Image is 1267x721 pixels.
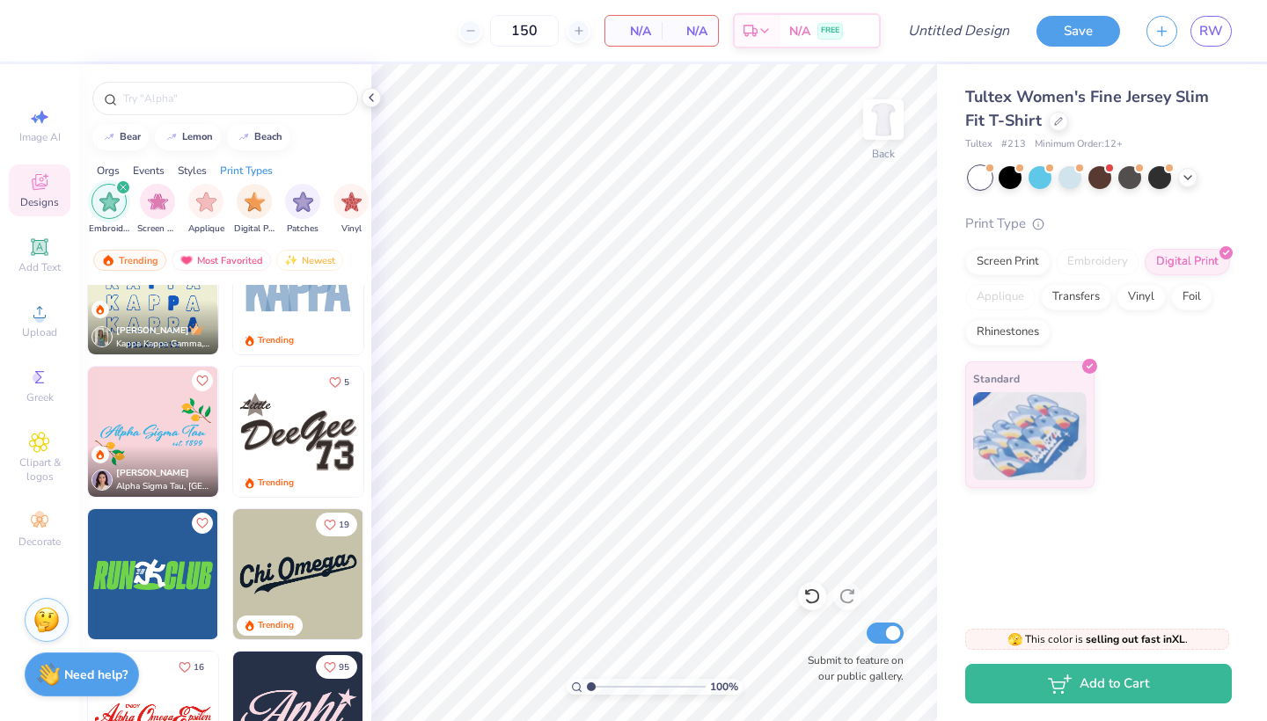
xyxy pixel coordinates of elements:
[217,224,348,354] img: 825fb719-440b-41df-ad75-98aee7d04867
[116,324,189,337] span: [PERSON_NAME]
[88,367,218,497] img: 5918a40d-d7de-426d-acbc-b4208d106fb3
[284,254,298,266] img: Newest.gif
[1117,284,1166,310] div: Vinyl
[965,137,992,152] span: Tultex
[672,22,707,40] span: N/A
[189,322,203,336] img: topCreatorCrown.gif
[9,455,70,484] span: Clipart & logos
[965,86,1209,131] span: Tultex Women's Fine Jersey Slim Fit T-Shirt
[1041,284,1111,310] div: Transfers
[233,224,363,354] img: f9ab1769-4c34-480d-9b2b-714dcc998fb3
[285,184,320,236] button: filter button
[965,249,1051,275] div: Screen Print
[64,666,128,683] strong: Need help?
[137,222,178,236] span: Screen Print
[333,184,369,236] div: filter for Vinyl
[89,222,129,236] span: Embroidery
[276,250,343,271] div: Newest
[1036,16,1120,47] button: Save
[1001,137,1026,152] span: # 213
[234,184,275,236] button: filter button
[137,184,178,236] div: filter for Screen Print
[92,470,113,491] img: Avatar
[233,509,363,639] img: 604aeb33-3328-4036-bc28-909e48d94c81
[316,513,357,536] button: Like
[101,254,115,266] img: trending.gif
[234,184,275,236] div: filter for Digital Print
[258,334,294,347] div: Trending
[1007,631,1022,648] span: 🫣
[148,192,168,212] img: Screen Print Image
[227,124,290,150] button: beach
[363,224,493,354] img: 3064abed-6844-4690-9a5d-ca32a1f34417
[137,184,178,236] button: filter button
[116,480,211,493] span: Alpha Sigma Tau, [GEOGRAPHIC_DATA]
[798,652,904,684] label: Submit to feature on our public gallery.
[88,509,218,639] img: 72db8a5d-eff5-49b7-adf1-7f1df0f184c0
[341,222,362,236] span: Vinyl
[97,163,120,178] div: Orgs
[341,192,362,212] img: Vinyl Image
[1190,16,1232,47] a: RW
[1086,632,1185,646] strong: selling out fast in XL
[19,130,61,144] span: Image AI
[121,90,347,107] input: Try "Alpha"
[192,370,213,391] button: Like
[1035,137,1123,152] span: Minimum Order: 12 +
[965,664,1232,703] button: Add to Cart
[872,146,895,162] div: Back
[821,25,839,37] span: FREE
[789,22,810,40] span: N/A
[234,222,275,236] span: Digital Print
[1171,284,1212,310] div: Foil
[192,513,213,534] button: Like
[93,250,166,271] div: Trending
[965,319,1051,346] div: Rhinestones
[22,325,57,339] span: Upload
[866,102,901,137] img: Back
[18,535,61,549] span: Decorate
[18,260,61,274] span: Add Text
[20,195,59,209] span: Designs
[321,370,357,394] button: Like
[196,192,216,212] img: Applique Image
[179,254,194,266] img: most_fav.gif
[182,132,213,142] div: lemon
[220,163,273,178] div: Print Types
[89,184,129,236] div: filter for Embroidery
[188,184,224,236] div: filter for Applique
[363,509,493,639] img: 351908b9-c6d0-4210-aed3-578d79bec8a5
[245,192,265,212] img: Digital Print Image
[88,224,218,354] img: fa636ec9-01ed-464b-9099-6af0636d64ea
[339,663,349,672] span: 95
[363,367,493,497] img: 70912480-eb42-41ae-af9d-bf5bbe4c6622
[316,655,357,679] button: Like
[188,222,224,236] span: Applique
[133,163,165,178] div: Events
[285,184,320,236] div: filter for Patches
[92,124,149,150] button: bear
[293,192,313,212] img: Patches Image
[490,15,559,47] input: – –
[92,326,113,347] img: Avatar
[89,184,129,236] button: filter button
[258,619,294,632] div: Trending
[237,132,251,142] img: trend_line.gif
[344,378,349,387] span: 5
[165,132,179,142] img: trend_line.gif
[1007,631,1188,647] span: This color is .
[965,284,1036,310] div: Applique
[178,163,207,178] div: Styles
[333,184,369,236] button: filter button
[194,663,204,672] span: 16
[965,214,1232,234] div: Print Type
[894,13,1023,48] input: Untitled Design
[1199,21,1223,41] span: RW
[172,250,271,271] div: Most Favorited
[258,477,294,490] div: Trending
[973,369,1020,388] span: Standard
[116,338,211,351] span: Kappa Kappa Gamma, [GEOGRAPHIC_DATA]
[710,679,738,695] span: 100 %
[188,184,224,236] button: filter button
[1145,249,1230,275] div: Digital Print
